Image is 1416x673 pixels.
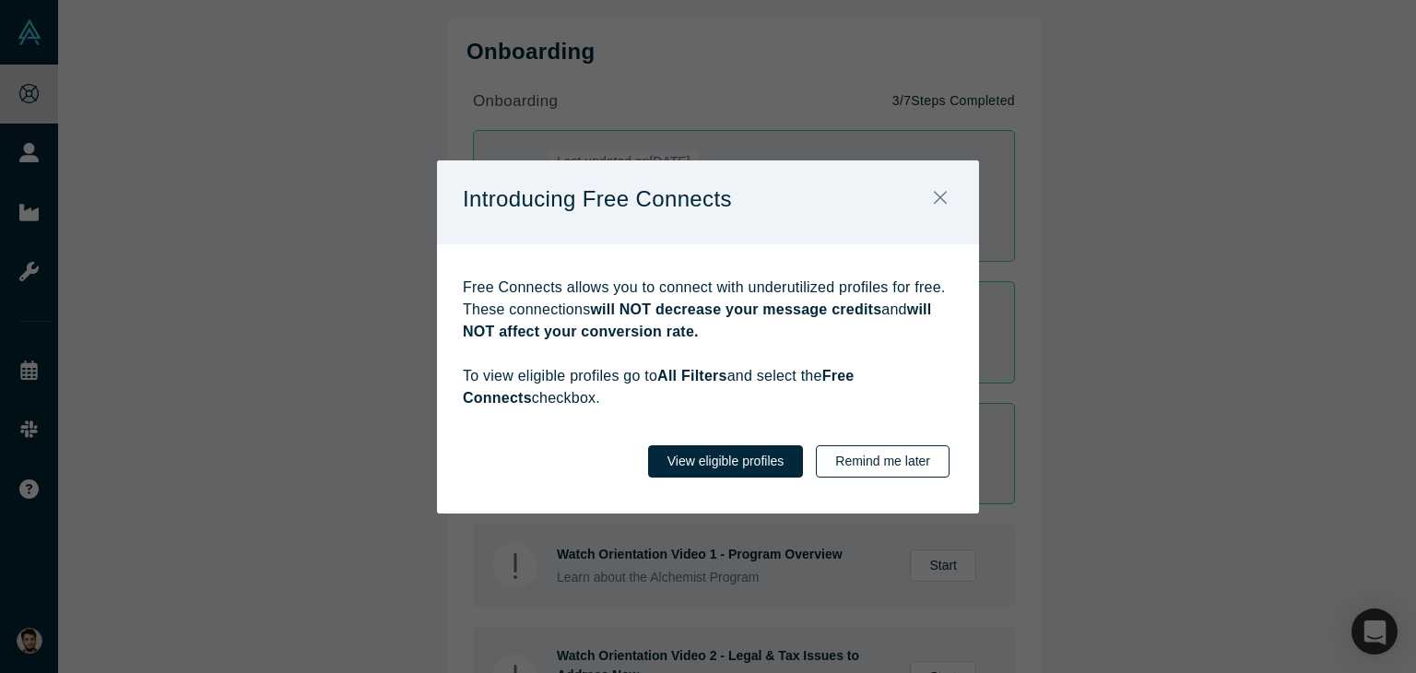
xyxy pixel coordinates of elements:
button: Remind me later [816,445,950,478]
strong: All Filters [657,368,727,384]
p: Free Connects allows you to connect with underutilized profiles for free. These connections and T... [463,277,953,409]
strong: Free Connects [463,368,854,406]
strong: will NOT affect your conversion rate. [463,301,932,339]
strong: will NOT decrease your message credits [590,301,881,317]
p: Introducing Free Connects [463,180,732,218]
button: Close [921,180,960,219]
button: View eligible profiles [648,445,804,478]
